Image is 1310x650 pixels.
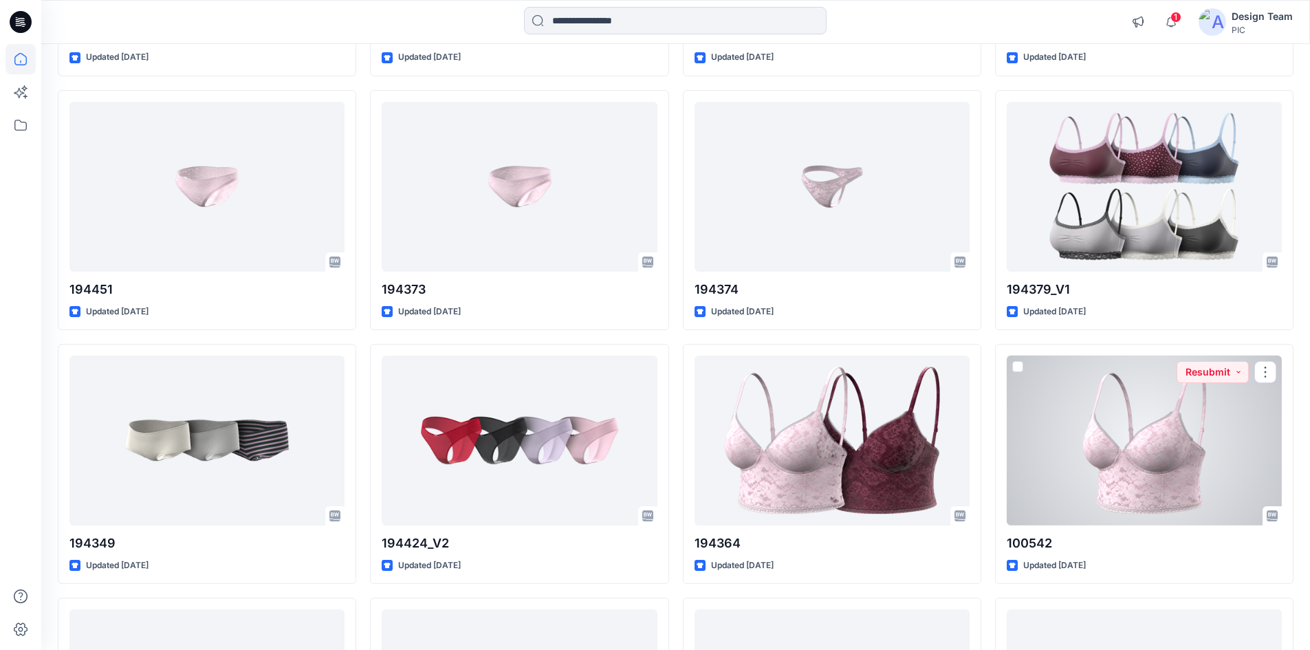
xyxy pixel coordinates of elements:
[1023,559,1086,573] p: Updated [DATE]
[1023,50,1086,65] p: Updated [DATE]
[86,559,149,573] p: Updated [DATE]
[695,356,970,526] a: 194364
[398,305,461,319] p: Updated [DATE]
[1007,356,1282,526] a: 100542
[69,356,345,526] a: 194349
[1232,8,1293,25] div: Design Team
[711,50,774,65] p: Updated [DATE]
[1232,25,1293,35] div: PIC
[382,534,657,553] p: 194424_V2
[382,102,657,272] a: 194373
[69,280,345,299] p: 194451
[69,534,345,553] p: 194349
[711,559,774,573] p: Updated [DATE]
[1007,102,1282,272] a: 194379_V1
[69,102,345,272] a: 194451
[86,305,149,319] p: Updated [DATE]
[695,280,970,299] p: 194374
[695,102,970,272] a: 194374
[695,534,970,553] p: 194364
[1199,8,1226,36] img: avatar
[1023,305,1086,319] p: Updated [DATE]
[382,280,657,299] p: 194373
[1170,12,1181,23] span: 1
[1007,534,1282,553] p: 100542
[1007,280,1282,299] p: 194379_V1
[86,50,149,65] p: Updated [DATE]
[398,559,461,573] p: Updated [DATE]
[382,356,657,526] a: 194424_V2
[398,50,461,65] p: Updated [DATE]
[711,305,774,319] p: Updated [DATE]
